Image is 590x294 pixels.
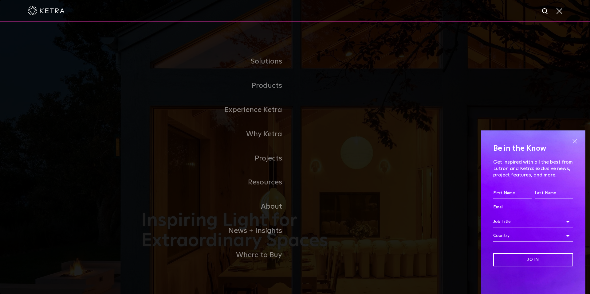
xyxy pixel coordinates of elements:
[541,8,549,15] img: search icon
[141,195,295,219] a: About
[141,122,295,146] a: Why Ketra
[141,49,295,74] a: Solutions
[141,49,449,267] div: Navigation Menu
[493,188,532,199] input: First Name
[141,74,295,98] a: Products
[493,230,573,242] div: Country
[493,253,573,266] input: Join
[493,143,573,154] h4: Be in the Know
[535,188,573,199] input: Last Name
[141,98,295,122] a: Experience Ketra
[28,6,65,15] img: ketra-logo-2019-white
[141,170,295,195] a: Resources
[493,202,573,213] input: Email
[141,243,295,267] a: Where to Buy
[493,159,573,178] p: Get inspired with all the best from Lutron and Ketra: exclusive news, project features, and more.
[141,146,295,171] a: Projects
[493,216,573,227] div: Job Title
[141,219,295,243] a: News + Insights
